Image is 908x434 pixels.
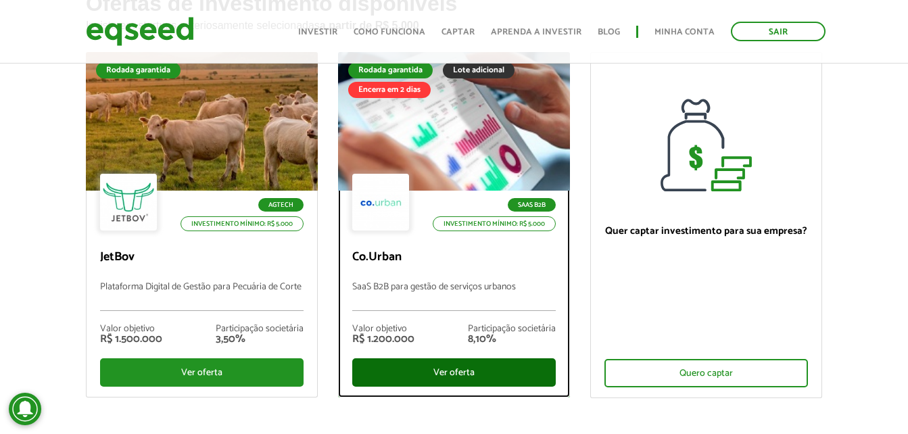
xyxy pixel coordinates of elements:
a: Captar [441,28,475,37]
p: JetBov [100,250,304,265]
div: Rodada garantida [96,62,181,78]
a: Rodada garantida Lote adicional Encerra em 2 dias SaaS B2B Investimento mínimo: R$ 5.000 Co.Urban... [338,52,570,397]
a: Aprenda a investir [491,28,581,37]
a: Rodada garantida Agtech Investimento mínimo: R$ 5.000 JetBov Plataforma Digital de Gestão para Pe... [86,52,318,397]
div: R$ 1.200.000 [352,334,414,345]
div: Rodada garantida [348,62,433,78]
p: SaaS B2B para gestão de serviços urbanos [352,282,556,311]
div: Participação societária [468,324,556,334]
div: Quero captar [604,359,808,387]
div: Encerra em 2 dias [348,82,431,98]
p: Co.Urban [352,250,556,265]
div: 8,10% [468,334,556,345]
a: Quer captar investimento para sua empresa? Quero captar [590,52,822,398]
img: EqSeed [86,14,194,49]
p: Investimento mínimo: R$ 5.000 [181,216,304,231]
p: Investimento mínimo: R$ 5.000 [433,216,556,231]
div: Lote adicional [443,62,515,78]
div: 3,50% [216,334,304,345]
p: Plataforma Digital de Gestão para Pecuária de Corte [100,282,304,311]
div: Valor objetivo [352,324,414,334]
div: Ver oferta [352,358,556,387]
a: Como funciona [354,28,425,37]
div: Participação societária [216,324,304,334]
a: Sair [731,22,826,41]
a: Minha conta [654,28,715,37]
div: Valor objetivo [100,324,162,334]
a: Investir [298,28,337,37]
div: R$ 1.500.000 [100,334,162,345]
p: Agtech [258,198,304,212]
a: Blog [598,28,620,37]
p: SaaS B2B [508,198,556,212]
div: Ver oferta [100,358,304,387]
p: Quer captar investimento para sua empresa? [604,225,808,237]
